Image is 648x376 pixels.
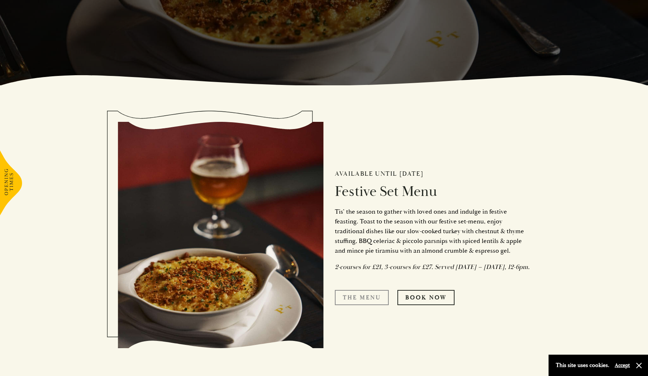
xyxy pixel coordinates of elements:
[397,290,455,305] a: Book Now
[615,362,630,369] button: Accept
[335,170,530,178] h2: Available until [DATE]
[335,263,530,271] em: 2-courses for £21, 3-courses for £27. Served [DATE] – [DATE], 12-6pm.
[335,207,530,256] p: Tis’ the season to gather with loved ones and indulge in festive feasting. Toast to the season wi...
[635,362,643,369] button: Close and accept
[335,183,530,200] h2: Festive Set Menu
[556,360,609,371] p: This site uses cookies.
[335,290,389,305] a: The Menu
